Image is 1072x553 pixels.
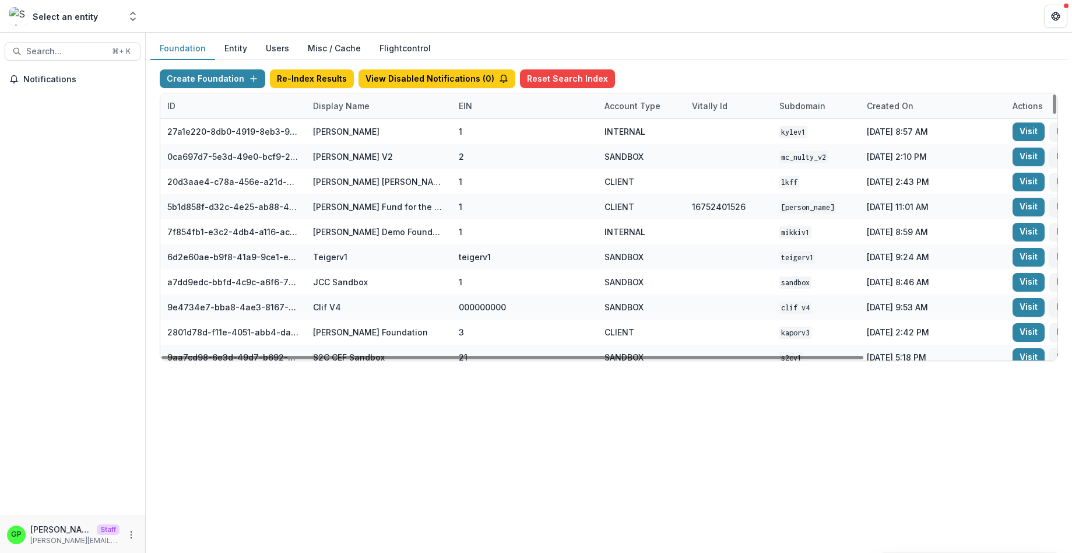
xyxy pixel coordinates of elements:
div: S2C CEF Sandbox [313,351,385,363]
img: Select an entity [9,7,28,26]
div: ID [160,100,182,112]
div: EIN [452,100,479,112]
div: [DATE] 9:24 AM [860,244,1006,269]
div: SANDBOX [604,276,644,288]
button: Create Foundation [160,69,265,88]
a: Visit [1013,298,1045,317]
div: SANDBOX [604,301,644,313]
div: [PERSON_NAME] Demo Foundation [313,226,445,238]
div: teigerv1 [459,251,491,263]
div: a7dd9edc-bbfd-4c9c-a6f6-76d0743bf1cd [167,276,299,288]
div: Subdomain [772,93,860,118]
div: 000000000 [459,301,506,313]
div: Vitally Id [685,100,734,112]
div: [PERSON_NAME] [313,125,379,138]
div: Subdomain [772,100,832,112]
div: 5b1d858f-d32c-4e25-ab88-434536713791 [167,201,299,213]
div: Account Type [597,93,685,118]
button: Search... [5,42,140,61]
div: 0ca697d7-5e3d-49e0-bcf9-217f69e92d71 [167,150,299,163]
p: [PERSON_NAME][EMAIL_ADDRESS][DOMAIN_NAME] [30,535,119,546]
button: More [124,528,138,542]
div: SANDBOX [604,251,644,263]
button: Reset Search Index [520,69,615,88]
div: 3 [459,326,464,338]
div: Display Name [306,100,377,112]
div: Display Name [306,93,452,118]
div: [DATE] 2:42 PM [860,320,1006,345]
div: 1 [459,201,462,213]
div: [PERSON_NAME] Foundation [313,326,428,338]
code: mikkiv1 [779,226,811,239]
div: SANDBOX [604,150,644,163]
div: ⌘ + K [110,45,133,58]
p: Staff [97,524,119,535]
div: CLIENT [604,201,634,213]
div: Vitally Id [685,93,772,118]
button: Open entity switcher [125,5,141,28]
div: 20d3aae4-c78a-456e-a21d-91c97a6a725f [167,176,299,188]
div: 1 [459,125,462,138]
div: 9aa7cd98-6e3d-49d7-b692-3e5f3d1facd4 [167,351,299,363]
div: EIN [452,93,597,118]
code: sandbox [779,276,811,289]
a: Visit [1013,273,1045,292]
div: ID [160,93,306,118]
div: [DATE] 2:10 PM [860,144,1006,169]
div: 6d2e60ae-b9f8-41a9-9ce1-e608d0f20ec5 [167,251,299,263]
div: JCC Sandbox [313,276,368,288]
span: Search... [26,47,105,57]
div: Griffin Perry [11,531,22,538]
div: 21 [459,351,468,363]
a: Visit [1013,173,1045,191]
button: Foundation [150,37,215,60]
code: kaporv3 [779,327,811,339]
div: 1 [459,176,462,188]
div: 1 [459,276,462,288]
div: 16752401526 [692,201,746,213]
div: 2801d78d-f11e-4051-abb4-dab00da98882 [167,326,299,338]
div: [DATE] 8:59 AM [860,219,1006,244]
div: Created on [860,93,1006,118]
div: [DATE] 8:57 AM [860,119,1006,144]
code: teigerv1 [779,251,816,264]
div: [DATE] 2:43 PM [860,169,1006,194]
div: 7f854fb1-e3c2-4db4-a116-aca576521abc [167,226,299,238]
div: [PERSON_NAME] V2 [313,150,393,163]
code: [PERSON_NAME] [779,201,836,213]
button: Misc / Cache [298,37,370,60]
button: Users [256,37,298,60]
div: [DATE] 8:46 AM [860,269,1006,295]
div: INTERNAL [604,226,645,238]
div: Clif V4 [313,301,341,313]
p: [PERSON_NAME] [30,523,92,535]
button: Re-Index Results [270,69,354,88]
div: 27a1e220-8db0-4919-8eb3-9f29ee33f7b0 [167,125,299,138]
div: 2 [459,150,464,163]
div: Created on [860,100,920,112]
a: Visit [1013,348,1045,367]
a: Visit [1013,248,1045,267]
a: Visit [1013,323,1045,342]
div: CLIENT [604,176,634,188]
button: Notifications [5,70,140,89]
div: SANDBOX [604,351,644,363]
code: lkff [779,176,799,188]
div: CLIENT [604,326,634,338]
a: Flightcontrol [379,42,431,54]
div: [PERSON_NAME] Fund for the Blind [313,201,445,213]
a: Visit [1013,223,1045,242]
button: Entity [215,37,256,60]
button: View Disabled Notifications (0) [358,69,515,88]
code: Clif V4 [779,302,811,314]
div: 9e4734e7-bba8-4ae3-8167-95d86cec7b4b [167,301,299,313]
div: [DATE] 5:18 PM [860,345,1006,370]
button: Get Help [1044,5,1067,28]
div: Teigerv1 [313,251,347,263]
div: Account Type [597,100,667,112]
